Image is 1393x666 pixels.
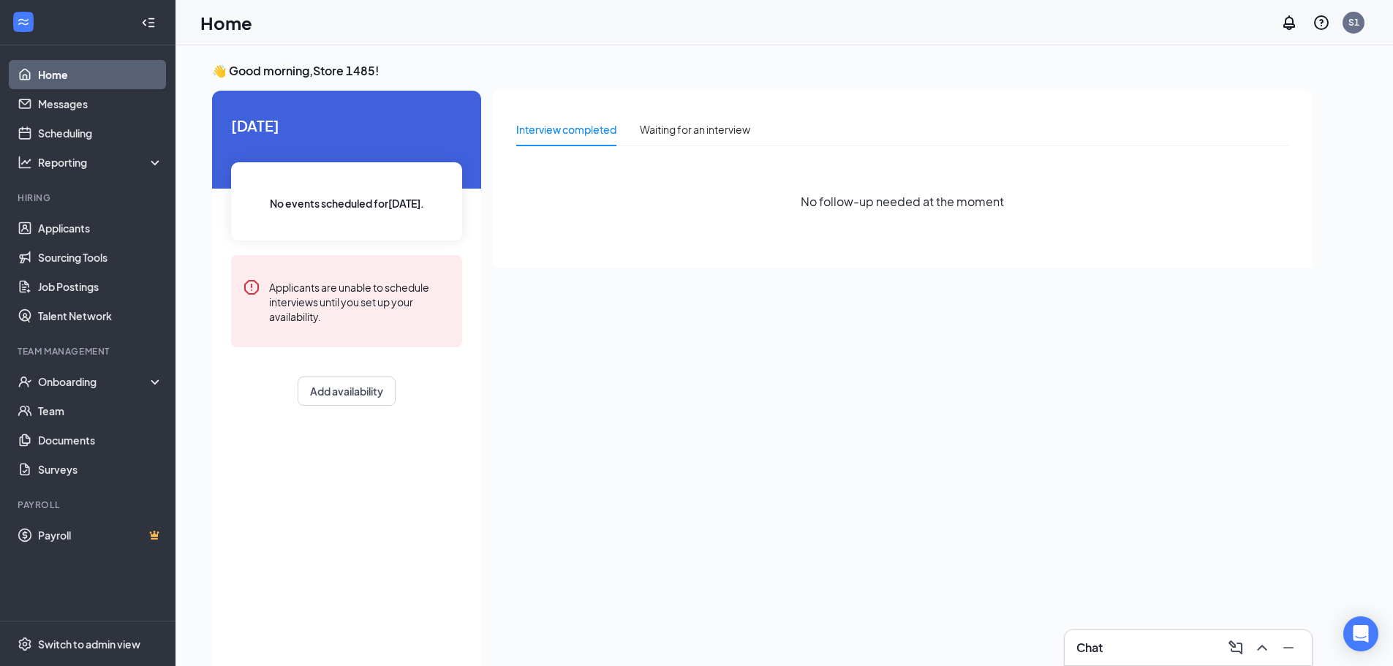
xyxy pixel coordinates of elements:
[640,121,750,137] div: Waiting for an interview
[141,15,156,30] svg: Collapse
[38,213,163,243] a: Applicants
[1224,636,1247,659] button: ComposeMessage
[1277,636,1300,659] button: Minimize
[18,192,160,204] div: Hiring
[38,118,163,148] a: Scheduling
[18,374,32,389] svg: UserCheck
[1348,16,1359,29] div: S1
[18,155,32,170] svg: Analysis
[801,192,1004,211] span: No follow-up needed at the moment
[1076,640,1103,656] h3: Chat
[38,272,163,301] a: Job Postings
[38,425,163,455] a: Documents
[1343,616,1378,651] div: Open Intercom Messenger
[1280,639,1297,656] svg: Minimize
[38,60,163,89] a: Home
[269,279,450,324] div: Applicants are unable to schedule interviews until you set up your availability.
[1253,639,1271,656] svg: ChevronUp
[38,455,163,484] a: Surveys
[16,15,31,29] svg: WorkstreamLogo
[38,89,163,118] a: Messages
[38,396,163,425] a: Team
[38,301,163,330] a: Talent Network
[1250,636,1274,659] button: ChevronUp
[200,10,252,35] h1: Home
[38,521,163,550] a: PayrollCrown
[18,499,160,511] div: Payroll
[38,374,151,389] div: Onboarding
[516,121,616,137] div: Interview completed
[18,637,32,651] svg: Settings
[298,376,396,406] button: Add availability
[38,155,164,170] div: Reporting
[243,279,260,296] svg: Error
[18,345,160,357] div: Team Management
[1280,14,1298,31] svg: Notifications
[1227,639,1245,656] svg: ComposeMessage
[38,637,140,651] div: Switch to admin view
[38,243,163,272] a: Sourcing Tools
[212,63,1312,79] h3: 👋 Good morning, Store 1485 !
[1313,14,1330,31] svg: QuestionInfo
[270,195,424,211] span: No events scheduled for [DATE] .
[231,114,462,137] span: [DATE]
